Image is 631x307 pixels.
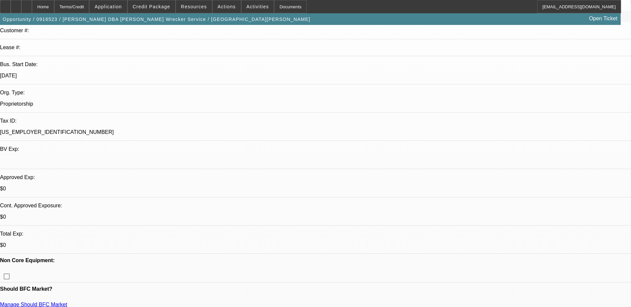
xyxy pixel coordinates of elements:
[176,0,212,13] button: Resources
[181,4,207,9] span: Resources
[241,0,274,13] button: Activities
[246,4,269,9] span: Activities
[586,13,620,24] a: Open Ticket
[3,17,310,22] span: Opportunity / 0916523 / [PERSON_NAME] DBA [PERSON_NAME] Wrecker Service / [GEOGRAPHIC_DATA][PERSO...
[218,4,236,9] span: Actions
[89,0,127,13] button: Application
[128,0,175,13] button: Credit Package
[213,0,241,13] button: Actions
[133,4,170,9] span: Credit Package
[94,4,122,9] span: Application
